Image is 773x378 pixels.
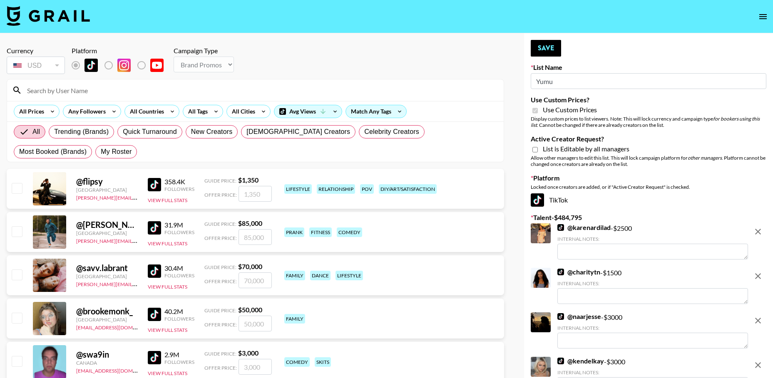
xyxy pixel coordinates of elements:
[557,236,748,242] div: Internal Notes:
[76,279,199,287] a: [PERSON_NAME][EMAIL_ADDRESS][DOMAIN_NAME]
[148,221,161,235] img: TikTok
[750,223,766,240] button: remove
[164,272,194,279] div: Followers
[204,365,237,371] span: Offer Price:
[557,223,748,259] div: - $ 2500
[76,360,138,366] div: Canada
[557,268,600,276] a: @charitytn
[76,187,138,193] div: [GEOGRAPHIC_DATA]
[557,224,564,231] img: TikTok
[148,308,161,321] img: TikTok
[284,184,312,194] div: lifestyle
[557,269,564,275] img: TikTok
[531,116,766,128] div: Display custom prices to list viewers. Note: This will lock currency and campaign type . Cannot b...
[239,359,272,375] input: 3,000
[750,312,766,329] button: remove
[750,357,766,373] button: remove
[164,316,194,322] div: Followers
[148,284,187,290] button: View Full Stats
[183,105,209,118] div: All Tags
[204,278,237,284] span: Offer Price:
[531,96,766,104] label: Use Custom Prices?
[531,40,561,57] button: Save
[7,55,65,76] div: Currency is locked to USD
[164,178,194,186] div: 358.4K
[557,325,748,331] div: Internal Notes:
[123,127,177,137] span: Quick Turnaround
[32,127,40,137] span: All
[76,230,138,236] div: [GEOGRAPHIC_DATA]
[557,358,564,364] img: TikTok
[239,186,272,202] input: 1,350
[14,105,46,118] div: All Prices
[164,264,194,272] div: 30.4M
[148,197,187,203] button: View Full Stats
[557,312,748,348] div: - $ 3000
[204,178,236,184] span: Guide Price:
[148,264,161,278] img: TikTok
[164,351,194,359] div: 2.9M
[8,58,63,73] div: USD
[125,105,166,118] div: All Countries
[117,59,131,72] img: Instagram
[19,147,87,157] span: Most Booked (Brands)
[336,271,363,280] div: lifestyle
[531,116,760,128] em: for bookers using this list
[238,349,258,357] strong: $ 3,000
[148,327,187,333] button: View Full Stats
[204,221,236,227] span: Guide Price:
[274,105,342,118] div: Avg Views
[164,221,194,229] div: 31.9M
[204,307,236,314] span: Guide Price:
[557,268,748,304] div: - $ 1500
[531,193,766,207] div: TikTok
[76,273,138,279] div: [GEOGRAPHIC_DATA]
[204,264,236,270] span: Guide Price:
[76,193,199,201] a: [PERSON_NAME][EMAIL_ADDRESS][DOMAIN_NAME]
[557,313,564,320] img: TikTok
[755,8,771,25] button: open drawer
[76,220,138,230] div: @ [PERSON_NAME].[PERSON_NAME]
[543,145,629,153] span: List is Editable by all managers
[239,272,272,288] input: 70,000
[360,184,374,194] div: pov
[531,174,766,182] label: Platform
[76,306,138,316] div: @ brookemonk_
[76,236,199,244] a: [PERSON_NAME][EMAIL_ADDRESS][DOMAIN_NAME]
[239,316,272,331] input: 50,000
[531,63,766,72] label: List Name
[227,105,257,118] div: All Cities
[164,307,194,316] div: 40.2M
[148,370,187,376] button: View Full Stats
[7,47,65,55] div: Currency
[543,106,597,114] span: Use Custom Prices
[164,186,194,192] div: Followers
[557,312,601,321] a: @naarjesse
[379,184,437,194] div: diy/art/satisfaction
[63,105,107,118] div: Any Followers
[284,357,310,367] div: comedy
[150,59,164,72] img: YouTube
[239,229,272,245] input: 85,000
[238,176,258,184] strong: $ 1,350
[148,178,161,191] img: TikTok
[238,306,262,314] strong: $ 50,000
[531,193,544,207] img: TikTok
[204,235,237,241] span: Offer Price:
[557,357,604,365] a: @kendelkay
[22,84,499,97] input: Search by User Name
[750,268,766,284] button: remove
[337,227,362,237] div: comedy
[309,227,332,237] div: fitness
[164,359,194,365] div: Followers
[557,369,748,376] div: Internal Notes:
[76,263,138,273] div: @ savv.labrant
[238,262,262,270] strong: $ 70,000
[204,321,237,328] span: Offer Price:
[101,147,132,157] span: My Roster
[238,219,262,227] strong: $ 85,000
[310,271,331,280] div: dance
[76,316,138,323] div: [GEOGRAPHIC_DATA]
[557,223,611,232] a: @karenardilad
[76,323,160,331] a: [EMAIL_ADDRESS][DOMAIN_NAME]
